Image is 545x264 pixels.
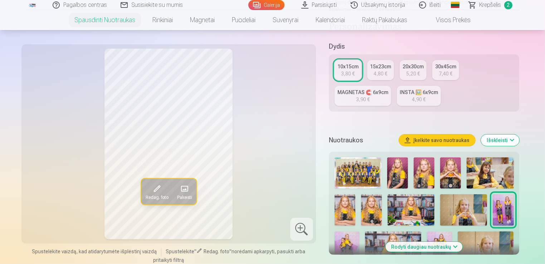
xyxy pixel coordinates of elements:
span: Spustelėkite vaizdą, kad atidarytumėte išplėstinį vaizdą [32,248,157,255]
span: Krepšelis [480,1,501,9]
a: 20x30cm5,20 € [400,60,427,80]
span: norėdami apkarpyti, pasukti arba pritaikyti filtrą [153,249,305,263]
a: Raktų pakabukas [354,10,416,30]
span: " [229,249,232,254]
div: 4,90 € [412,96,425,103]
div: 3,90 € [356,96,370,103]
h5: Dydis [329,41,520,52]
span: Redag. foto [145,195,168,200]
div: 5,20 € [406,70,420,77]
span: 2 [504,1,512,9]
div: 10x15cm [337,63,359,70]
div: 3,80 € [341,70,355,77]
a: 30x45cm7,40 € [432,60,459,80]
a: Puodeliai [223,10,264,30]
span: " [194,249,196,254]
button: Rodyti daugiau nuotraukų [386,242,463,252]
div: MAGNETAS 🧲 6x9cm [337,89,388,96]
h5: Nuotraukos [329,135,394,145]
a: Kalendoriai [307,10,354,30]
div: 4,80 € [374,70,387,77]
a: Visos prekės [416,10,479,30]
button: Išskleisti [481,135,519,146]
img: /fa2 [29,3,37,7]
span: Spustelėkite [166,249,194,254]
a: 15x23cm4,80 € [367,60,394,80]
div: INSTA 🖼️ 6x9cm [400,89,438,96]
a: Rinkiniai [144,10,181,30]
a: Suvenyrai [264,10,307,30]
div: 15x23cm [370,63,391,70]
span: Pakeisti [177,195,192,200]
button: Redag. foto [141,179,172,205]
div: 20x30cm [403,63,424,70]
a: INSTA 🖼️ 6x9cm4,90 € [397,86,441,106]
a: Spausdinti nuotraukas [66,10,144,30]
button: Pakeisti [172,179,196,205]
a: 10x15cm3,80 € [335,60,361,80]
button: Įkelkite savo nuotraukas [399,135,475,146]
div: 30x45cm [435,63,456,70]
a: MAGNETAS 🧲 6x9cm3,90 € [335,86,391,106]
a: Magnetai [181,10,223,30]
div: 7,40 € [439,70,452,77]
span: Redag. foto [204,249,229,254]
